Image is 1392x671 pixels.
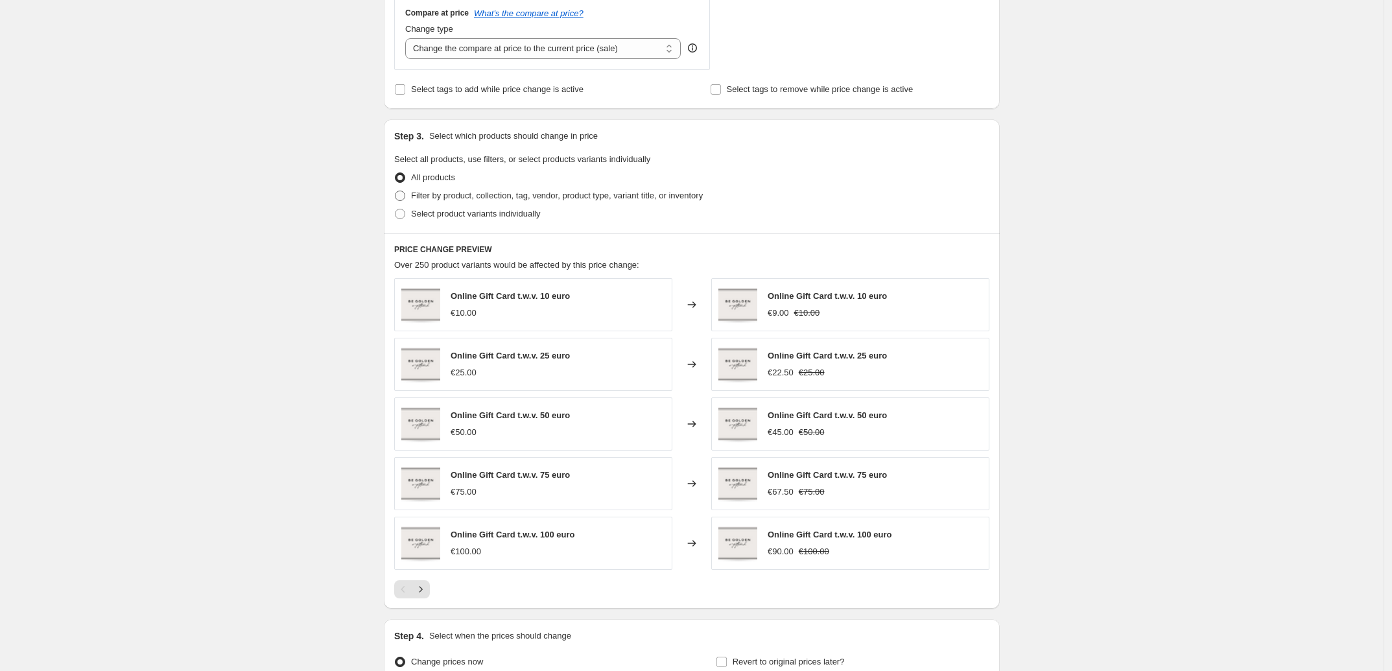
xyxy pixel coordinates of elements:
[451,291,570,301] span: Online Gift Card t.w.v. 10 euro
[474,8,584,18] button: What's the compare at price?
[686,41,699,54] div: help
[768,486,794,499] div: €67.50
[768,470,887,480] span: Online Gift Card t.w.v. 75 euro
[451,307,477,320] div: €10.00
[768,545,794,558] div: €90.00
[394,154,650,164] span: Select all products, use filters, or select products variants individually
[451,486,477,499] div: €75.00
[401,464,440,503] img: Zonder_titel_85.6_x_53.98_mm_1_80x.png
[405,24,453,34] span: Change type
[411,209,540,218] span: Select product variants individually
[768,351,887,360] span: Online Gift Card t.w.v. 25 euro
[401,285,440,324] img: Zonder_titel_85.6_x_53.98_mm_1_80x.png
[799,486,825,499] strike: €75.00
[394,244,989,255] h6: PRICE CHANGE PREVIEW
[799,366,825,379] strike: €25.00
[411,172,455,182] span: All products
[768,307,789,320] div: €9.00
[727,84,914,94] span: Select tags to remove while price change is active
[394,260,639,270] span: Over 250 product variants would be affected by this price change:
[718,464,757,503] img: Zonder_titel_85.6_x_53.98_mm_1_80x.png
[394,580,430,598] nav: Pagination
[768,426,794,439] div: €45.00
[768,291,887,301] span: Online Gift Card t.w.v. 10 euro
[429,130,598,143] p: Select which products should change in price
[394,130,424,143] h2: Step 3.
[394,630,424,642] h2: Step 4.
[718,405,757,443] img: Zonder_titel_85.6_x_53.98_mm_1_80x.png
[411,84,584,94] span: Select tags to add while price change is active
[768,410,887,420] span: Online Gift Card t.w.v. 50 euro
[768,530,891,539] span: Online Gift Card t.w.v. 100 euro
[799,426,825,439] strike: €50.00
[412,580,430,598] button: Next
[429,630,571,642] p: Select when the prices should change
[401,524,440,563] img: Zonder_titel_85.6_x_53.98_mm_1_80x.png
[718,285,757,324] img: Zonder_titel_85.6_x_53.98_mm_1_80x.png
[451,530,574,539] span: Online Gift Card t.w.v. 100 euro
[401,405,440,443] img: Zonder_titel_85.6_x_53.98_mm_1_80x.png
[718,345,757,384] img: Zonder_titel_85.6_x_53.98_mm_1_80x.png
[451,410,570,420] span: Online Gift Card t.w.v. 50 euro
[405,8,469,18] h3: Compare at price
[451,470,570,480] span: Online Gift Card t.w.v. 75 euro
[411,191,703,200] span: Filter by product, collection, tag, vendor, product type, variant title, or inventory
[768,366,794,379] div: €22.50
[401,345,440,384] img: Zonder_titel_85.6_x_53.98_mm_1_80x.png
[451,426,477,439] div: €50.00
[451,366,477,379] div: €25.00
[411,657,483,666] span: Change prices now
[451,545,481,558] div: €100.00
[451,351,570,360] span: Online Gift Card t.w.v. 25 euro
[799,545,829,558] strike: €100.00
[733,657,845,666] span: Revert to original prices later?
[718,524,757,563] img: Zonder_titel_85.6_x_53.98_mm_1_80x.png
[794,307,820,320] strike: €10.00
